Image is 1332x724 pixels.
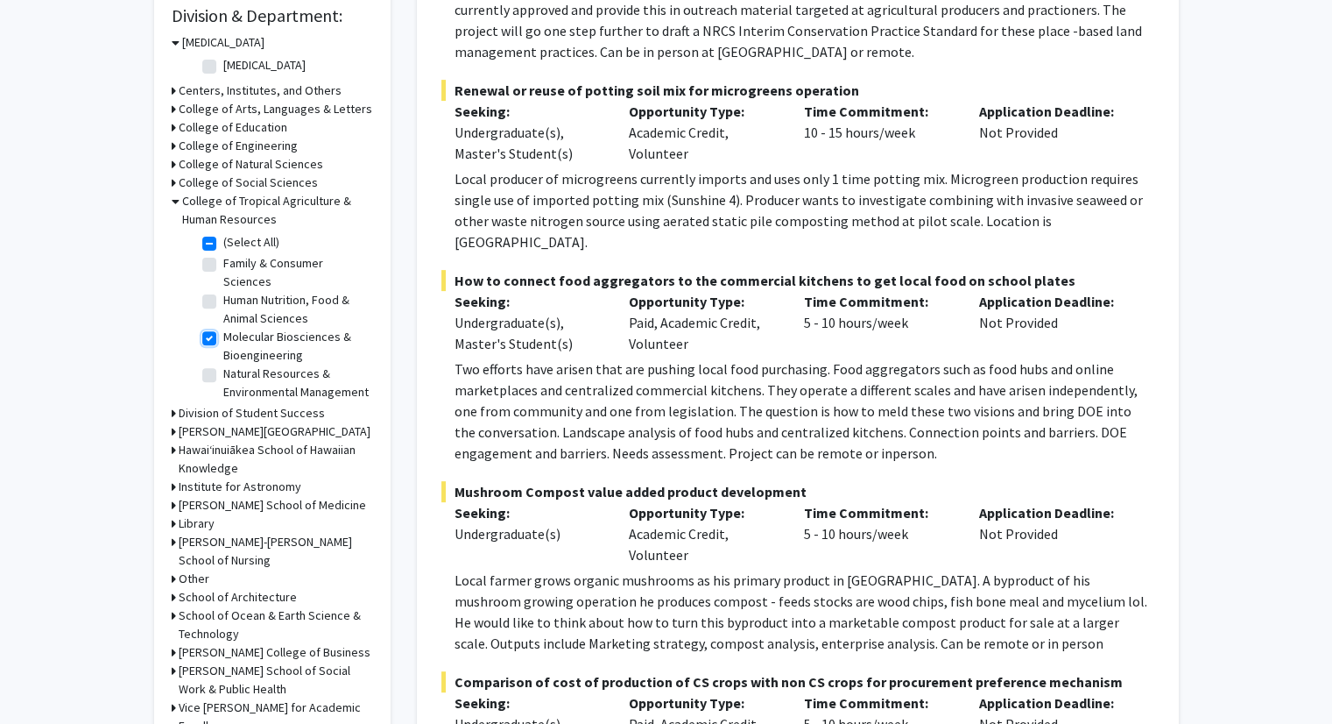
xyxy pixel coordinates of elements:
h3: Division of Student Success [179,404,325,422]
h3: [PERSON_NAME] School of Medicine [179,496,366,515]
h3: College of Social Sciences [179,174,318,192]
p: Seeking: [455,502,603,523]
div: Not Provided [966,101,1141,164]
label: Natural Resources & Environmental Management [223,365,369,401]
div: Paid, Academic Credit, Volunteer [616,291,791,354]
h3: [PERSON_NAME]-[PERSON_NAME] School of Nursing [179,533,373,570]
iframe: Chat [13,645,74,711]
h3: College of Education [179,118,287,137]
h3: College of Arts, Languages & Letters [179,100,372,118]
h3: College of Engineering [179,137,298,155]
h3: Other [179,570,209,588]
div: Undergraduate(s), Master's Student(s) [455,312,603,354]
div: Not Provided [966,291,1141,354]
p: Time Commitment: [804,502,953,523]
div: Undergraduate(s), Master's Student(s) [455,122,603,164]
p: Opportunity Type: [629,101,778,122]
h3: [MEDICAL_DATA] [182,33,264,52]
p: Time Commitment: [804,692,953,713]
h3: College of Tropical Agriculture & Human Resources [182,192,373,229]
h3: Hawaiʻinuiākea School of Hawaiian Knowledge [179,441,373,478]
div: Academic Credit, Volunteer [616,502,791,565]
h3: School of Ocean & Earth Science & Technology [179,607,373,643]
span: Comparison of cost of production of CS crops with non CS crops for procurement preference mechanism [441,671,1154,692]
p: Application Deadline: [979,291,1128,312]
div: 5 - 10 hours/week [791,502,966,565]
span: How to connect food aggregators to the commercial kitchens to get local food on school plates [441,270,1154,291]
h3: [PERSON_NAME] School of Social Work & Public Health [179,662,373,699]
div: Not Provided [966,502,1141,565]
span: Mushroom Compost value added product development [441,481,1154,502]
h2: Division & Department: [172,5,373,26]
label: Family & Consumer Sciences [223,254,369,291]
p: Time Commitment: [804,291,953,312]
p: Opportunity Type: [629,502,778,523]
div: 10 - 15 hours/week [791,101,966,164]
h3: [PERSON_NAME][GEOGRAPHIC_DATA] [179,422,370,441]
p: Application Deadline: [979,692,1128,713]
p: Opportunity Type: [629,692,778,713]
div: Academic Credit, Volunteer [616,101,791,164]
h3: Library [179,515,215,533]
span: Two efforts have arisen that are pushing local food purchasing. Food aggregators such as food hub... [455,360,1138,462]
h3: [PERSON_NAME] College of Business [179,643,370,662]
h3: Centers, Institutes, and Others [179,82,342,100]
p: Application Deadline: [979,101,1128,122]
label: Plant and Environmental Protection Sciences [223,401,369,438]
h3: School of Architecture [179,588,297,607]
p: Application Deadline: [979,502,1128,523]
p: Seeking: [455,101,603,122]
div: Undergraduate(s) [455,523,603,544]
label: Human Nutrition, Food & Animal Sciences [223,291,369,328]
h3: College of Natural Sciences [179,155,323,174]
p: Opportunity Type: [629,291,778,312]
p: Time Commitment: [804,101,953,122]
p: Seeking: [455,692,603,713]
span: Renewal or reuse of potting soil mix for microgreens operation [441,80,1154,101]
span: Local farmer grows organic mushrooms as his primary product in [GEOGRAPHIC_DATA]. A byproduct of ... [455,571,1147,652]
h3: Institute for Astronomy [179,478,301,496]
p: Seeking: [455,291,603,312]
label: [MEDICAL_DATA] [223,56,306,75]
div: 5 - 10 hours/week [791,291,966,354]
label: Molecular Biosciences & Bioengineering [223,328,369,365]
p: Local producer of microgreens currently imports and uses only 1 time potting mix. Microgreen prod... [455,168,1154,252]
label: (Select All) [223,233,279,252]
